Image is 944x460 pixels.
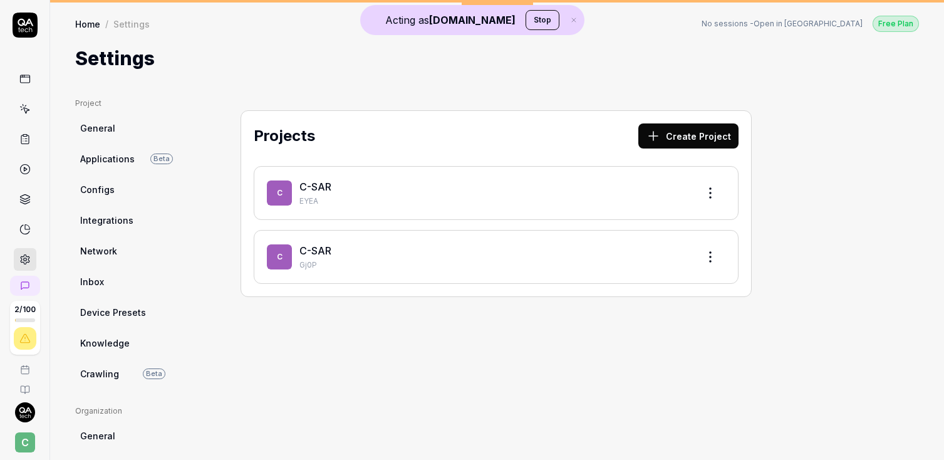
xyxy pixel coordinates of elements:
[75,405,195,417] div: Organization
[75,178,195,201] a: Configs
[80,214,133,227] span: Integrations
[75,18,100,30] a: Home
[80,429,115,442] span: General
[14,306,36,313] span: 2 / 100
[702,19,754,28] span: No sessions -
[299,259,688,271] p: Gj0P
[299,196,688,207] p: EYEA
[267,180,292,206] span: C
[80,337,130,350] span: Knowledge
[299,244,331,257] a: C-SAR
[80,152,135,165] span: Applications
[80,367,119,380] span: Crawling
[299,180,331,193] a: C-SAR
[10,276,40,296] a: New conversation
[15,432,35,452] span: C
[75,362,195,385] a: CrawlingBeta
[75,239,195,263] a: Network
[80,306,146,319] span: Device Presets
[15,402,35,422] img: 7ccf6c19-61ad-4a6c-8811-018b02a1b829.jpg
[80,122,115,135] span: General
[75,270,195,293] a: Inbox
[80,275,104,288] span: Inbox
[5,375,44,395] a: Documentation
[150,154,173,164] span: Beta
[873,16,919,32] div: Free Plan
[526,10,559,30] button: Stop
[638,123,739,149] button: Create Project
[702,18,863,29] a: No sessions -Open in [GEOGRAPHIC_DATA]
[5,355,44,375] a: Book a call with us
[75,424,195,447] a: General
[143,369,165,379] span: Beta
[75,209,195,232] a: Integrations
[75,301,195,324] a: Device Presets
[5,422,44,455] button: C
[75,44,155,73] h1: Settings
[80,244,117,258] span: Network
[75,98,195,109] div: Project
[113,18,150,30] div: Settings
[267,244,292,269] span: C
[75,117,195,140] a: General
[254,125,315,147] h2: Projects
[80,183,115,196] span: Configs
[75,332,195,355] a: Knowledge
[105,18,108,30] div: /
[873,15,919,32] button: Free Plan
[75,147,195,170] a: ApplicationsBeta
